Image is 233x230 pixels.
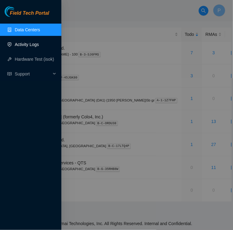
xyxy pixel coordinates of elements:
[15,27,40,32] a: Data Centers
[15,57,54,62] a: Hardware Test (isok)
[5,11,49,19] a: Akamai TechnologiesField Tech Portal
[15,68,51,80] span: Support
[10,10,49,16] span: Field Tech Portal
[7,72,12,76] span: read
[15,42,39,47] a: Activity Logs
[5,6,31,17] img: Akamai Technologies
